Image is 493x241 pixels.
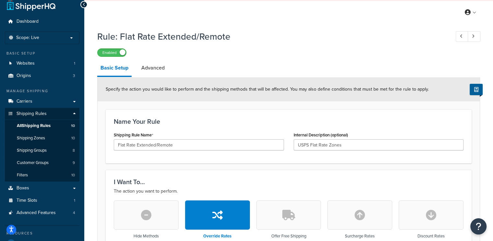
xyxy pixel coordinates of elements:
[5,132,79,144] a: Shipping Zones10
[17,111,47,117] span: Shipping Rules
[5,207,79,219] a: Advanced Features4
[73,148,75,153] span: 8
[71,135,75,141] span: 10
[5,182,79,194] a: Boxes
[294,133,348,137] label: Internal Description (optional)
[5,120,79,132] a: AllShipping Rules10
[138,60,168,76] a: Advanced
[5,207,79,219] li: Advanced Features
[73,73,75,79] span: 3
[5,95,79,108] a: Carriers
[98,49,126,57] label: Enabled
[456,31,468,42] a: Previous Record
[271,234,306,238] h3: Offer Free Shipping
[17,99,32,104] span: Carriers
[114,133,153,138] label: Shipping Rule Name
[106,86,429,93] span: Specify the action you would like to perform and the shipping methods that will be affected. You ...
[5,108,79,120] a: Shipping Rules
[97,60,132,77] a: Basic Setup
[17,185,29,191] span: Boxes
[17,172,28,178] span: Filters
[17,210,56,216] span: Advanced Features
[5,70,79,82] a: Origins3
[5,231,79,236] div: Resources
[17,160,49,166] span: Customer Groups
[5,16,79,28] a: Dashboard
[5,108,79,182] li: Shipping Rules
[74,61,75,66] span: 1
[5,145,79,157] a: Shipping Groups8
[470,218,487,235] button: Open Resource Center
[5,169,79,181] a: Filters10
[71,172,75,178] span: 10
[470,84,483,95] button: Show Help Docs
[345,234,375,238] h3: Surcharge Rates
[134,234,159,238] h3: Hide Methods
[74,198,75,203] span: 1
[5,57,79,70] a: Websites1
[17,61,35,66] span: Websites
[17,73,31,79] span: Origins
[5,195,79,207] a: Time Slots1
[73,210,75,216] span: 4
[5,145,79,157] li: Shipping Groups
[5,157,79,169] a: Customer Groups9
[97,30,444,43] h1: Rule: Flat Rate Extended/Remote
[5,57,79,70] li: Websites
[114,178,464,185] h3: I Want To...
[17,19,39,24] span: Dashboard
[468,31,480,42] a: Next Record
[114,187,464,195] p: The action you want to perform.
[5,88,79,94] div: Manage Shipping
[417,234,445,238] h3: Discount Rates
[5,195,79,207] li: Time Slots
[17,198,37,203] span: Time Slots
[5,132,79,144] li: Shipping Zones
[17,148,47,153] span: Shipping Groups
[5,70,79,82] li: Origins
[5,169,79,181] li: Filters
[71,123,75,129] span: 10
[203,234,231,238] h3: Override Rates
[17,123,51,129] span: All Shipping Rules
[73,160,75,166] span: 9
[17,135,45,141] span: Shipping Zones
[5,51,79,56] div: Basic Setup
[5,157,79,169] li: Customer Groups
[16,35,39,41] span: Scope: Live
[114,118,464,125] h3: Name Your Rule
